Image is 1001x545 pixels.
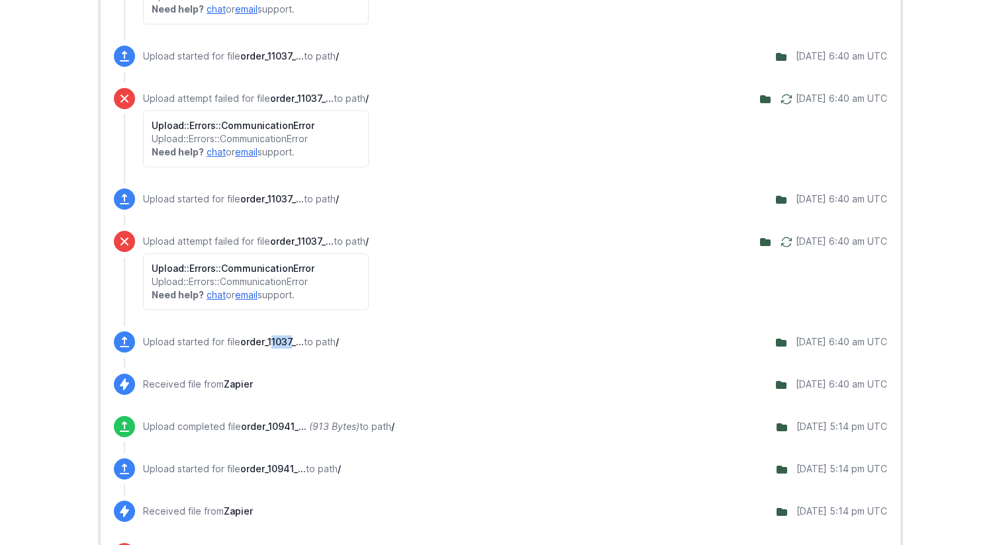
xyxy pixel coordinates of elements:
[152,146,360,159] p: or support.
[240,336,304,347] span: order_11037_20250811_064003.xml
[796,505,887,518] div: [DATE] 5:14 pm UTC
[235,3,258,15] a: email
[224,505,253,517] span: Zapier
[270,93,334,104] span: order_11037_20250811_064003.xml
[338,463,341,474] span: /
[796,378,887,391] div: [DATE] 6:40 am UTC
[270,235,334,247] span: order_11037_20250811_064003.xml
[796,50,887,63] div: [DATE] 6:40 am UTC
[143,192,339,206] p: Upload started for file to path
[152,288,360,302] p: or support.
[143,420,395,433] p: Upload completed file to path
[796,92,887,105] div: [DATE] 6:40 am UTC
[336,193,339,204] span: /
[152,132,360,146] p: Upload::Errors::CommunicationError
[143,235,369,248] p: Upload attempt failed for file to path
[143,92,369,105] p: Upload attempt failed for file to path
[207,289,226,300] a: chat
[365,235,369,247] span: /
[207,146,226,157] a: chat
[796,335,887,349] div: [DATE] 6:40 am UTC
[152,262,360,275] h6: Upload::Errors::CommunicationError
[152,146,204,157] strong: Need help?
[207,3,226,15] a: chat
[152,3,204,15] strong: Need help?
[235,289,258,300] a: email
[796,235,887,248] div: [DATE] 6:40 am UTC
[152,275,360,288] p: Upload::Errors::CommunicationError
[365,93,369,104] span: /
[309,421,359,432] i: (913 Bytes)
[143,462,341,476] p: Upload started for file to path
[224,378,253,390] span: Zapier
[152,289,204,300] strong: Need help?
[336,50,339,62] span: /
[143,335,339,349] p: Upload started for file to path
[240,50,304,62] span: order_11037_20250811_064003.xml
[235,146,258,157] a: email
[143,378,253,391] p: Received file from
[336,336,339,347] span: /
[152,119,360,132] h6: Upload::Errors::CommunicationError
[935,479,985,529] iframe: Drift Widget Chat Controller
[152,3,360,16] p: or support.
[143,50,339,63] p: Upload started for file to path
[240,193,304,204] span: order_11037_20250811_064003.xml
[391,421,395,432] span: /
[241,421,307,432] span: order_10941_20250807_094519.xml
[240,463,306,474] span: order_10941_20250807_094519.xml
[796,192,887,206] div: [DATE] 6:40 am UTC
[143,505,253,518] p: Received file from
[796,420,887,433] div: [DATE] 5:14 pm UTC
[796,462,887,476] div: [DATE] 5:14 pm UTC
